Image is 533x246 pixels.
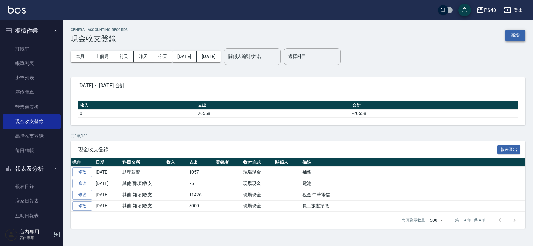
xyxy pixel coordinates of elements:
[351,109,518,117] td: -20558
[242,167,273,178] td: 現場現金
[19,235,51,241] p: 店內專用
[114,51,134,62] button: 前天
[242,158,273,167] th: 收付方式
[71,28,128,32] h2: GENERAL ACCOUNTING RECORDS
[121,189,165,200] td: 其他(雜項)收支
[484,6,496,14] div: PS40
[301,158,525,167] th: 備註
[72,190,92,200] a: 修改
[71,34,128,43] h3: 現金收支登錄
[3,161,61,177] button: 報表及分析
[94,189,121,200] td: [DATE]
[273,158,301,167] th: 關係人
[94,178,121,189] td: [DATE]
[8,6,26,14] img: Logo
[72,167,92,177] a: 修改
[78,109,196,117] td: 0
[71,158,94,167] th: 操作
[121,178,165,189] td: 其他(雜項)收支
[3,179,61,194] a: 報表目錄
[188,189,214,200] td: 11426
[153,51,173,62] button: 今天
[3,223,61,237] a: 互助排行榜
[301,167,525,178] td: 補薪
[134,51,153,62] button: 昨天
[3,56,61,71] a: 帳單列表
[458,4,471,16] button: save
[197,51,221,62] button: [DATE]
[301,189,525,200] td: 稅金 中華電信
[3,209,61,223] a: 互助日報表
[121,167,165,178] td: 助理薪資
[3,129,61,143] a: 高階收支登錄
[3,114,61,129] a: 現金收支登錄
[78,146,497,153] span: 現金收支登錄
[71,51,90,62] button: 本月
[3,23,61,39] button: 櫃檯作業
[497,146,521,152] a: 報表匯出
[301,178,525,189] td: 電池
[497,145,521,155] button: 報表匯出
[196,109,351,117] td: 20558
[94,167,121,178] td: [DATE]
[72,179,92,188] a: 修改
[301,200,525,212] td: 員工旅遊預做
[242,178,273,189] td: 現場現金
[188,178,214,189] td: 75
[3,100,61,114] a: 營業儀表板
[90,51,114,62] button: 上個月
[3,42,61,56] a: 打帳單
[242,200,273,212] td: 現場現金
[3,71,61,85] a: 掛單列表
[242,189,273,200] td: 現場現金
[402,217,425,223] p: 每頁顯示數量
[188,200,214,212] td: 8000
[165,158,188,167] th: 收入
[196,101,351,110] th: 支出
[78,101,196,110] th: 收入
[505,32,525,38] a: 新增
[94,200,121,212] td: [DATE]
[5,228,18,241] img: Person
[455,217,486,223] p: 第 1–4 筆 共 4 筆
[351,101,518,110] th: 合計
[172,51,196,62] button: [DATE]
[3,194,61,208] a: 店家日報表
[3,143,61,158] a: 每日結帳
[71,133,525,139] p: 共 4 筆, 1 / 1
[19,229,51,235] h5: 店內專用
[214,158,242,167] th: 登錄者
[121,158,165,167] th: 科目名稱
[3,85,61,100] a: 座位開單
[474,4,499,17] button: PS40
[427,212,445,229] div: 500
[72,201,92,211] a: 修改
[121,200,165,212] td: 其他(雜項)收支
[188,158,214,167] th: 支出
[78,83,518,89] span: [DATE] ~ [DATE] 合計
[501,4,525,16] button: 登出
[505,30,525,41] button: 新增
[188,167,214,178] td: 1057
[94,158,121,167] th: 日期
